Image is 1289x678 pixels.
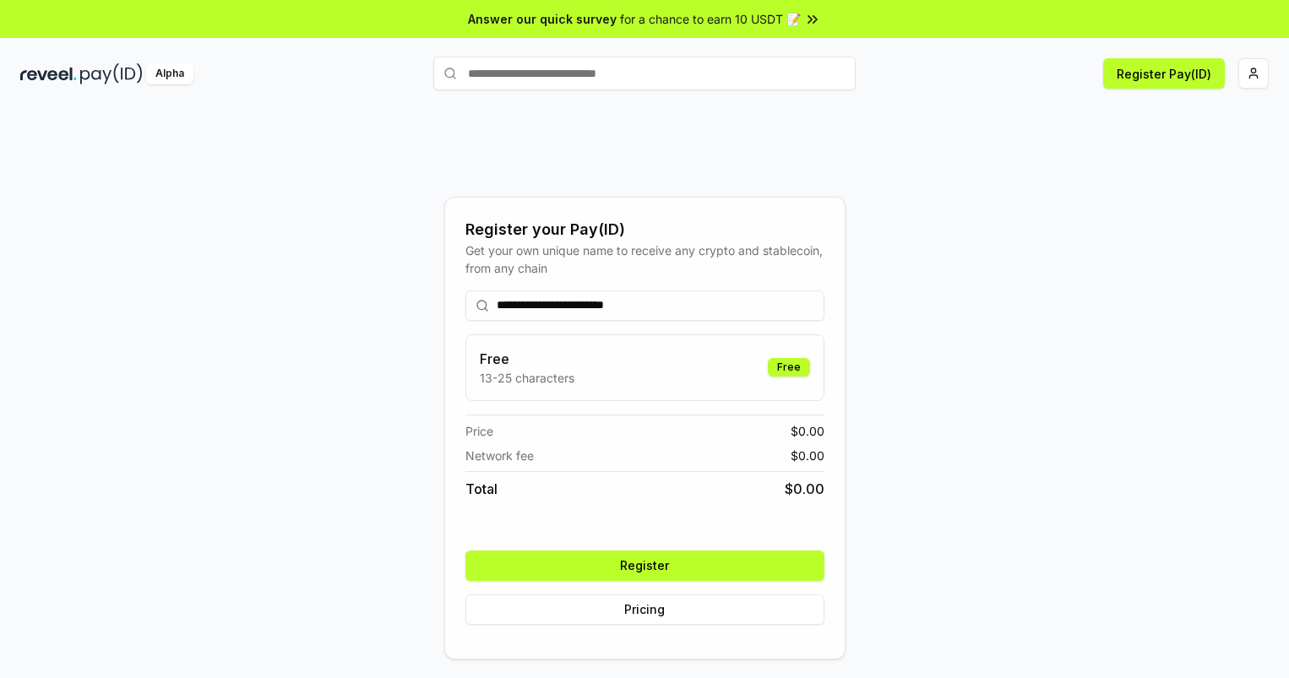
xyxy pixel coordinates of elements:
[465,218,824,241] div: Register your Pay(ID)
[620,10,801,28] span: for a chance to earn 10 USDT 📝
[1103,58,1225,89] button: Register Pay(ID)
[768,358,810,377] div: Free
[465,551,824,581] button: Register
[465,479,498,499] span: Total
[80,63,143,84] img: pay_id
[465,241,824,277] div: Get your own unique name to receive any crypto and stablecoin, from any chain
[468,10,617,28] span: Answer our quick survey
[480,369,574,387] p: 13-25 characters
[791,422,824,440] span: $ 0.00
[146,63,193,84] div: Alpha
[465,447,534,464] span: Network fee
[480,349,574,369] h3: Free
[785,479,824,499] span: $ 0.00
[791,447,824,464] span: $ 0.00
[465,594,824,625] button: Pricing
[20,63,77,84] img: reveel_dark
[465,422,493,440] span: Price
